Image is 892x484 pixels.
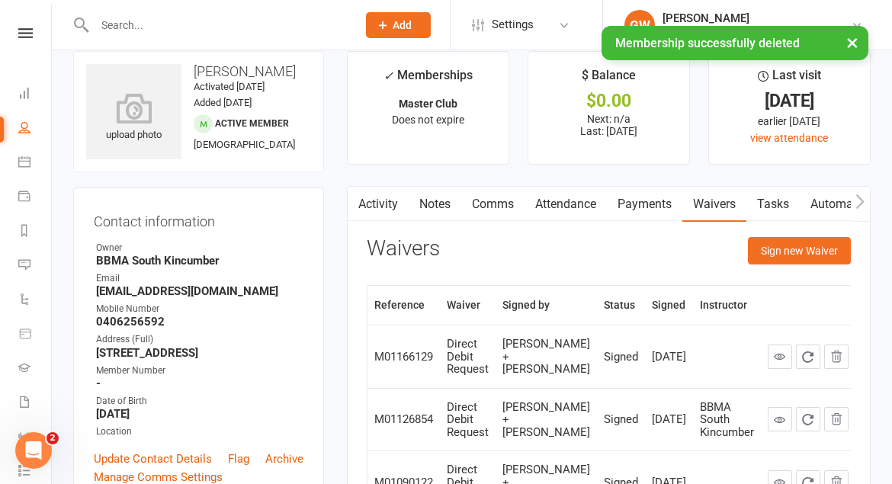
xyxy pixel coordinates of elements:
div: M01126854 [374,413,433,426]
th: Reference [367,286,440,325]
h3: Waivers [367,237,440,261]
strong: [DATE] [96,407,303,421]
strong: Master Club [399,98,457,110]
strong: 0406256592 [96,315,303,329]
div: Last visit [758,66,821,93]
span: [DEMOGRAPHIC_DATA] [194,139,295,150]
a: view attendance [750,132,828,144]
time: Activated [DATE] [194,81,265,92]
th: Waiver [440,286,496,325]
th: Signed [645,286,693,325]
div: Mobile Number [96,302,303,316]
div: Memberships [383,66,473,94]
div: Signed [604,351,638,364]
div: Membership successfully deleted [602,26,868,60]
button: Sign new Waiver [748,237,851,264]
a: Tasks [746,187,800,222]
div: [PERSON_NAME] + [PERSON_NAME] [502,401,590,439]
button: Add [366,12,431,38]
a: Calendar [18,146,53,181]
a: Archive [265,450,303,468]
i: ✓ [383,69,393,83]
strong: [EMAIL_ADDRESS][DOMAIN_NAME] [96,284,303,298]
a: Product Sales [18,318,53,352]
a: People [18,112,53,146]
a: Automations [800,187,890,222]
strong: BBMA South Kincumber [96,254,303,268]
input: Search... [90,14,346,36]
a: Notes [409,187,461,222]
div: Owner [96,241,303,255]
span: Settings [492,8,534,42]
div: upload photo [86,93,181,143]
div: M01166129 [374,351,433,364]
a: Dashboard [18,78,53,112]
a: Comms [461,187,525,222]
th: Signed by [496,286,597,325]
div: BBMA South Kincumber [700,401,754,439]
div: Signed [604,413,638,426]
span: 2 [47,432,59,444]
iframe: Intercom live chat [15,432,52,469]
a: Reports [18,215,53,249]
h3: Contact information [94,208,303,229]
span: Does not expire [392,114,464,126]
div: [DATE] [652,351,686,364]
time: Added [DATE] [194,97,252,108]
div: Address (Full) [96,332,303,347]
a: Activity [348,187,409,222]
a: Update Contact Details [94,450,212,468]
a: Attendance [525,187,607,222]
div: [DATE] [723,93,856,109]
a: Payments [18,181,53,215]
div: Location [96,425,303,439]
div: Email [96,271,303,286]
th: Status [597,286,645,325]
button: × [839,26,866,59]
strong: [STREET_ADDRESS] [96,346,303,360]
div: GW [624,10,655,40]
a: Flag [228,450,249,468]
div: $0.00 [542,93,675,109]
div: earlier [DATE] [723,113,856,130]
div: [PERSON_NAME] [663,11,851,25]
div: $ Balance [582,66,636,93]
p: Next: n/a Last: [DATE] [542,113,675,137]
th: Instructor [693,286,761,325]
div: Direct Debit Request [447,338,489,376]
strong: - [96,377,303,390]
div: [PERSON_NAME] + [PERSON_NAME] [502,338,590,376]
span: Active member [215,118,289,129]
div: [DATE] [652,413,686,426]
span: Add [393,19,412,31]
div: Member Number [96,364,303,378]
div: Date of Birth [96,394,303,409]
a: Waivers [682,187,746,222]
div: Black Belt Martial Arts Kincumber South [663,25,851,39]
h3: [PERSON_NAME] [86,64,311,79]
div: Direct Debit Request [447,401,489,439]
a: Payments [607,187,682,222]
